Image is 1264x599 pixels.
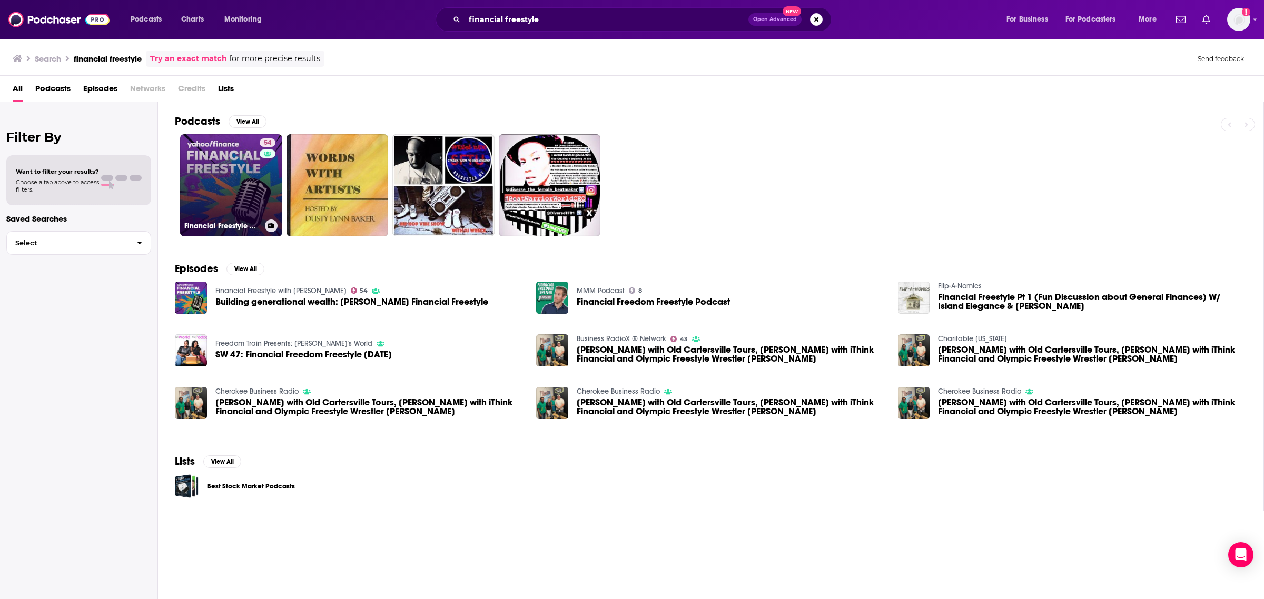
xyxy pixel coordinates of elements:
a: 8 [629,287,642,294]
span: Networks [130,80,165,102]
h3: Search [35,54,61,64]
span: For Podcasters [1065,12,1116,27]
a: Joan Mannis with Old Cartersville Tours, Tami Caspersen with iThink Financial and Olympic Freesty... [938,345,1247,363]
a: MMM Podcast [577,286,625,295]
a: Cherokee Business Radio [577,387,660,396]
img: Joan Mannis with Old Cartersville Tours, Tami Caspersen with iThink Financial and Olympic Freesty... [536,387,568,419]
h2: Filter By [6,129,151,145]
button: open menu [999,11,1061,28]
a: Joan Mannis with Old Cartersville Tours, Tami Caspersen with iThink Financial and Olympic Freesty... [215,398,524,416]
span: More [1139,12,1157,27]
span: Financial Freestyle Pt 1 (Fun Discussion about General Finances) W/ Island Elegance & [PERSON_NAME] [938,293,1247,311]
span: [PERSON_NAME] with Old Cartersville Tours, [PERSON_NAME] with iThink Financial and Olympic Freest... [938,398,1247,416]
h3: Financial Freestyle with [PERSON_NAME] [184,222,261,231]
a: Episodes [83,80,117,102]
span: SW 47: Financial Freedom Freestyle [DATE] [215,350,392,359]
a: Joan Mannis with Old Cartersville Tours, Tami Caspersen with iThink Financial and Olympic Freesty... [577,398,885,416]
img: User Profile [1227,8,1250,31]
a: ListsView All [175,455,241,468]
a: Best Stock Market Podcasts [175,474,199,498]
h2: Episodes [175,262,218,275]
a: Try an exact match [150,53,227,65]
span: For Business [1006,12,1048,27]
span: for more precise results [229,53,320,65]
button: View All [226,263,264,275]
button: View All [203,455,241,468]
span: Building generational wealth: [PERSON_NAME] Financial Freestyle [215,297,488,306]
span: [PERSON_NAME] with Old Cartersville Tours, [PERSON_NAME] with iThink Financial and Olympic Freest... [577,398,885,416]
span: Select [7,239,129,246]
span: Choose a tab above to access filters. [16,178,99,193]
button: View All [229,115,266,128]
span: Open Advanced [753,17,797,22]
button: Open AdvancedNew [748,13,802,26]
a: Show notifications dropdown [1172,11,1190,28]
a: Best Stock Market Podcasts [207,481,295,492]
span: 54 [360,288,368,293]
span: [PERSON_NAME] with Old Cartersville Tours, [PERSON_NAME] with iThink Financial and Olympic Freest... [215,398,524,416]
img: Podchaser - Follow, Share and Rate Podcasts [8,9,110,29]
a: Cherokee Business Radio [938,387,1021,396]
button: open menu [217,11,275,28]
a: Financial Freedom Freestyle Podcast [577,297,730,306]
a: Joan Mannis with Old Cartersville Tours, Tami Caspersen with iThink Financial and Olympic Freesty... [577,345,885,363]
a: EpisodesView All [175,262,264,275]
img: SW 47: Financial Freedom Freestyle Wednesday [175,334,207,366]
span: Want to filter your results? [16,168,99,175]
span: Credits [178,80,205,102]
img: Joan Mannis with Old Cartersville Tours, Tami Caspersen with iThink Financial and Olympic Freesty... [898,387,930,419]
span: Monitoring [224,12,262,27]
span: 43 [680,337,688,342]
div: Search podcasts, credits, & more... [446,7,842,32]
span: Charts [181,12,204,27]
img: Financial Freedom Freestyle Podcast [536,282,568,314]
a: Flip-A-Nomics [938,282,982,291]
p: Saved Searches [6,214,151,224]
a: Cherokee Business Radio [215,387,299,396]
a: Charitable Georgia [938,334,1007,343]
span: New [783,6,802,16]
button: open menu [123,11,175,28]
a: Joan Mannis with Old Cartersville Tours, Tami Caspersen with iThink Financial and Olympic Freesty... [938,398,1247,416]
a: Show notifications dropdown [1198,11,1214,28]
span: 8 [638,288,642,293]
a: Lists [218,80,234,102]
a: 54Financial Freestyle with [PERSON_NAME] [180,134,282,236]
a: Business RadioX ® Network [577,334,666,343]
a: Building generational wealth: Kai Cunningham's Financial Freestyle [215,297,488,306]
a: 43 [670,336,688,342]
a: All [13,80,23,102]
img: Joan Mannis with Old Cartersville Tours, Tami Caspersen with iThink Financial and Olympic Freesty... [175,387,207,419]
span: [PERSON_NAME] with Old Cartersville Tours, [PERSON_NAME] with iThink Financial and Olympic Freest... [577,345,885,363]
a: Building generational wealth: Kai Cunningham's Financial Freestyle [175,282,207,314]
a: Joan Mannis with Old Cartersville Tours, Tami Caspersen with iThink Financial and Olympic Freesty... [536,334,568,366]
a: 54 [260,138,275,147]
img: Financial Freestyle Pt 1 (Fun Discussion about General Finances) W/ Island Elegance & Miles Hopkins [898,282,930,314]
div: Open Intercom Messenger [1228,542,1253,567]
h2: Podcasts [175,115,220,128]
a: Freedom Train Presents: Shelby's World [215,339,372,348]
svg: Add a profile image [1242,8,1250,16]
a: Financial Freestyle Pt 1 (Fun Discussion about General Finances) W/ Island Elegance & Miles Hopkins [938,293,1247,311]
input: Search podcasts, credits, & more... [465,11,748,28]
img: Joan Mannis with Old Cartersville Tours, Tami Caspersen with iThink Financial and Olympic Freesty... [898,334,930,366]
span: Podcasts [131,12,162,27]
h3: financial freestyle [74,54,142,64]
a: SW 47: Financial Freedom Freestyle Wednesday [215,350,392,359]
button: open menu [1059,11,1131,28]
span: 54 [264,138,271,148]
button: Show profile menu [1227,8,1250,31]
a: PodcastsView All [175,115,266,128]
span: Podcasts [35,80,71,102]
button: Select [6,231,151,255]
a: 54 [351,287,368,294]
span: [PERSON_NAME] with Old Cartersville Tours, [PERSON_NAME] with iThink Financial and Olympic Freest... [938,345,1247,363]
